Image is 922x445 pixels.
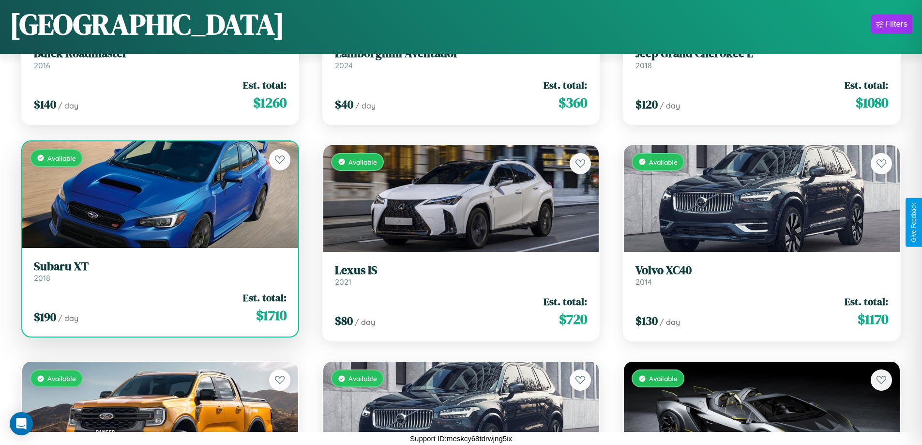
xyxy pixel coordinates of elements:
span: $ 1170 [858,309,888,329]
span: $ 130 [635,313,658,329]
span: / day [660,101,680,110]
span: $ 1080 [856,93,888,112]
a: Subaru XT2018 [34,260,287,283]
h3: Volvo XC40 [635,263,888,277]
span: 2024 [335,61,353,70]
span: $ 1260 [253,93,287,112]
span: $ 190 [34,309,56,325]
h3: Buick Roadmaster [34,46,287,61]
span: $ 1710 [256,306,287,325]
span: Available [47,374,76,383]
h3: Lamborghini Aventador [335,46,588,61]
div: Give Feedback [910,203,917,242]
span: 2018 [34,273,50,283]
span: Available [348,158,377,166]
span: Est. total: [243,78,287,92]
button: Filters [871,15,912,34]
span: $ 140 [34,96,56,112]
a: Jeep Grand Cherokee L2018 [635,46,888,70]
span: Available [649,374,678,383]
span: 2016 [34,61,50,70]
a: Buick Roadmaster2016 [34,46,287,70]
div: Filters [885,19,907,29]
h1: [GEOGRAPHIC_DATA] [10,4,285,44]
span: $ 360 [559,93,587,112]
span: / day [58,313,78,323]
span: Est. total: [243,291,287,305]
span: / day [355,101,376,110]
span: / day [355,317,375,327]
h3: Subaru XT [34,260,287,274]
a: Lexus IS2021 [335,263,588,287]
span: $ 80 [335,313,353,329]
p: Support ID: meskcy68tdrwjng5ix [410,432,512,445]
span: / day [660,317,680,327]
span: Available [348,374,377,383]
span: Est. total: [544,294,587,308]
span: Est. total: [845,78,888,92]
span: $ 120 [635,96,658,112]
h3: Lexus IS [335,263,588,277]
span: 2021 [335,277,351,287]
span: Est. total: [845,294,888,308]
a: Volvo XC402014 [635,263,888,287]
span: Est. total: [544,78,587,92]
span: 2014 [635,277,652,287]
span: 2018 [635,61,652,70]
div: Open Intercom Messenger [10,412,33,435]
a: Lamborghini Aventador2024 [335,46,588,70]
span: / day [58,101,78,110]
h3: Jeep Grand Cherokee L [635,46,888,61]
span: $ 720 [559,309,587,329]
span: Available [649,158,678,166]
span: $ 40 [335,96,353,112]
span: Available [47,154,76,162]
